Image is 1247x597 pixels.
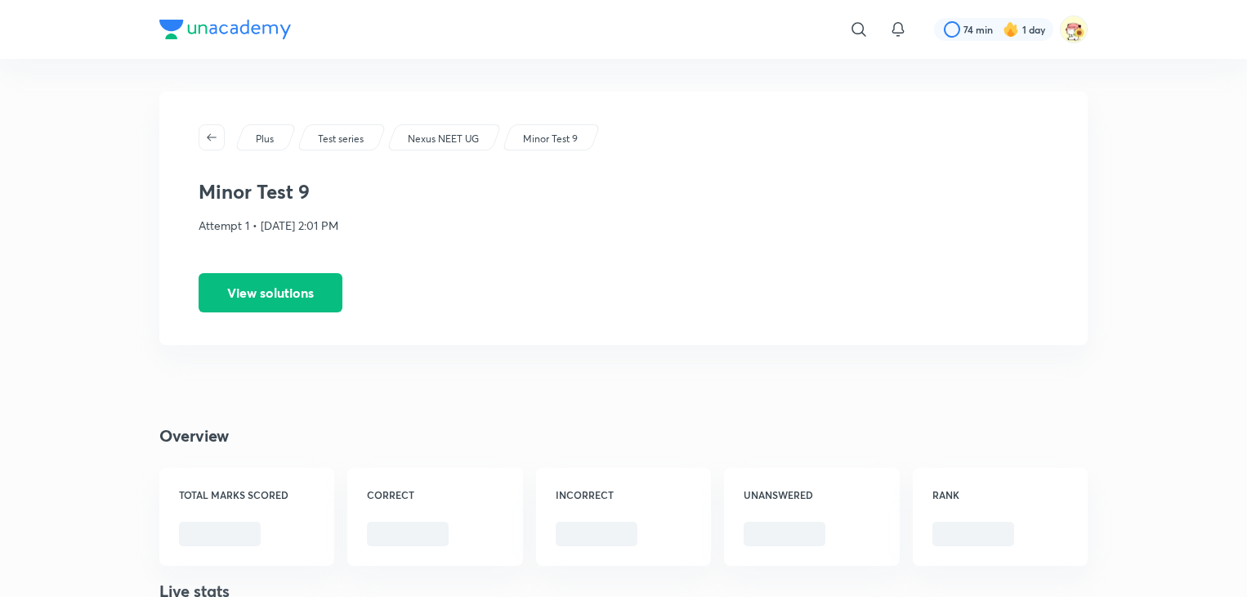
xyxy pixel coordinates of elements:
[1060,16,1088,43] img: Samikshya Patra
[1003,21,1019,38] img: streak
[932,487,1068,502] h6: RANK
[179,487,315,502] h6: TOTAL MARKS SCORED
[405,132,482,146] a: Nexus NEET UG
[523,132,578,146] p: Minor Test 9
[159,424,1088,448] h4: Overview
[556,487,691,502] h6: INCORRECT
[315,132,367,146] a: Test series
[744,487,879,502] h6: UNANSWERED
[256,132,274,146] p: Plus
[408,132,479,146] p: Nexus NEET UG
[367,487,503,502] h6: CORRECT
[318,132,364,146] p: Test series
[253,132,277,146] a: Plus
[159,20,291,39] img: Company Logo
[199,273,342,312] button: View solutions
[521,132,581,146] a: Minor Test 9
[199,217,1048,234] p: Attempt 1 • [DATE] 2:01 PM
[199,180,1048,204] h3: Minor Test 9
